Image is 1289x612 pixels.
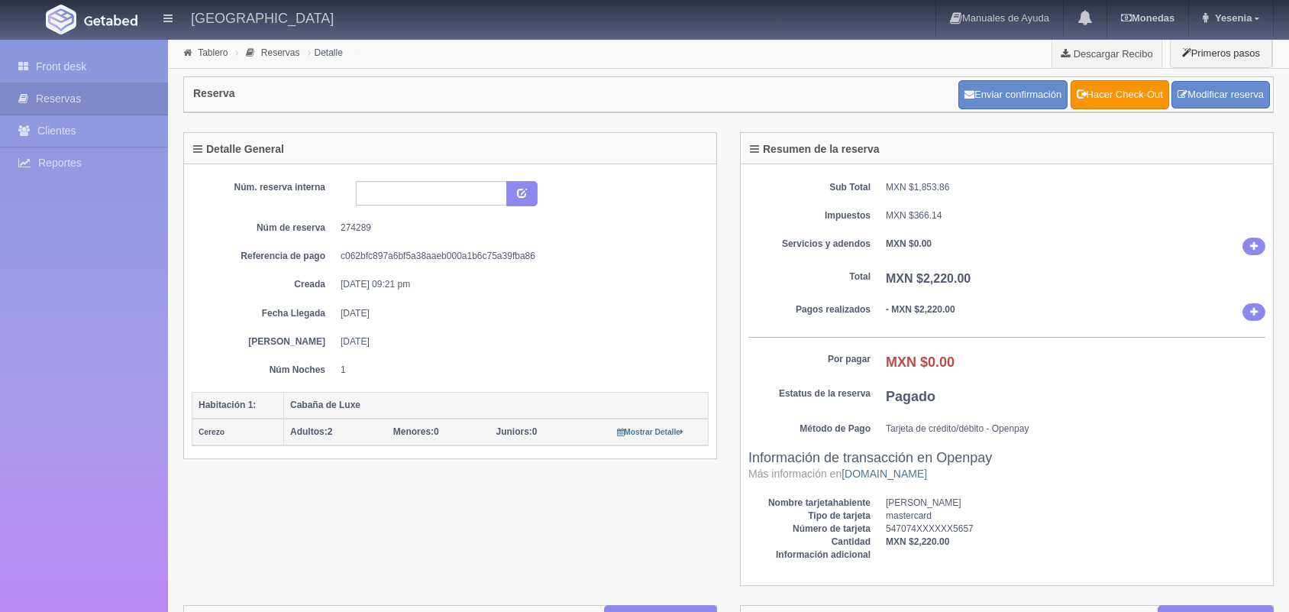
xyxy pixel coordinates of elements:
a: Descargar Recibo [1052,38,1161,69]
b: MXN $0.00 [886,355,955,370]
dd: MXN $1,853.86 [886,181,1265,194]
th: Cabaña de Luxe [284,392,709,419]
b: - MXN $2,220.00 [886,304,955,315]
strong: Menores: [393,426,434,437]
dt: Método de Pago [748,423,871,436]
dt: Número de tarjeta [748,523,871,536]
dd: [DATE] [341,335,697,348]
dt: Servicios y adendos [748,238,871,251]
dd: Tarjeta de crédito/débito - Openpay [886,423,1265,436]
b: Pagado [886,389,935,404]
span: 0 [393,426,439,437]
dt: Núm Noches [203,364,325,377]
dt: Nombre tarjetahabiente [748,497,871,510]
span: 2 [290,426,332,437]
img: Getabed [84,15,137,26]
dt: Por pagar [748,353,871,366]
dd: 1 [341,364,697,377]
b: Monedas [1121,12,1174,24]
dt: Creada [203,278,325,291]
h3: Información de transacción en Openpay [748,451,1265,481]
dt: Tipo de tarjeta [748,510,871,523]
a: Modificar reserva [1171,81,1270,109]
small: Más información en [748,468,927,480]
dd: 547074XXXXXX5657 [886,523,1265,536]
b: Habitación 1: [199,400,256,410]
dd: mastercard [886,510,1265,523]
dt: Referencia de pago [203,250,325,263]
dt: Sub Total [748,181,871,194]
h4: [GEOGRAPHIC_DATA] [191,8,334,27]
strong: Juniors: [496,426,532,437]
dd: 274289 [341,222,697,235]
a: [DOMAIN_NAME] [842,468,927,480]
b: MXN $2,220.00 [886,536,949,547]
h4: Reserva [193,88,235,99]
dt: Núm. reserva interna [203,181,325,194]
dd: MXN $366.14 [886,209,1265,222]
small: Cerezo [199,428,225,436]
a: Mostrar Detalle [617,426,683,437]
button: Primeros pasos [1170,38,1272,68]
dt: [PERSON_NAME] [203,335,325,348]
a: Reservas [261,47,300,58]
dt: Pagos realizados [748,303,871,316]
dt: Información adicional [748,549,871,562]
dt: Total [748,270,871,283]
img: Getabed [46,5,76,34]
dd: c062bfc897a6bf5a38aaeb000a1b6c75a39fba86 [341,250,697,263]
dd: [DATE] [341,307,697,320]
span: 0 [496,426,538,437]
dt: Núm de reserva [203,222,325,235]
b: MXN $2,220.00 [886,272,971,285]
strong: Adultos: [290,426,328,437]
span: Yesenia [1211,12,1252,24]
button: Enviar confirmación [958,80,1068,109]
small: Mostrar Detalle [617,428,683,436]
dd: [PERSON_NAME] [886,497,1265,510]
h4: Resumen de la reserva [750,144,880,155]
a: Hacer Check-Out [1071,80,1169,109]
dd: [DATE] 09:21 pm [341,278,697,291]
a: Tablero [198,47,228,58]
h4: Detalle General [193,144,284,155]
dt: Estatus de la reserva [748,387,871,400]
dt: Fecha Llegada [203,307,325,320]
li: Detalle [304,45,347,60]
dt: Impuestos [748,209,871,222]
dt: Cantidad [748,536,871,549]
b: MXN $0.00 [886,238,932,249]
